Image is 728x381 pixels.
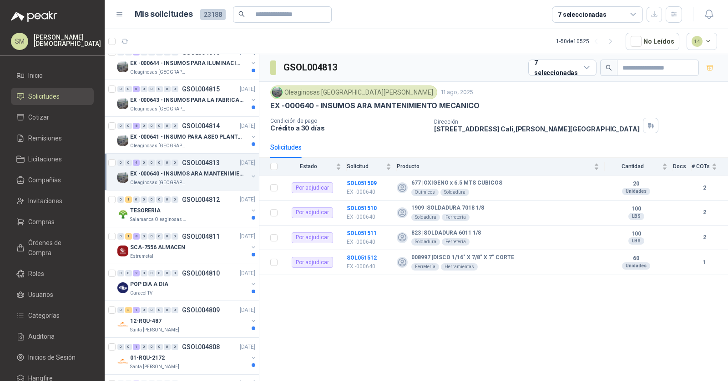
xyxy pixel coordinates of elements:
b: 677 | OXIGENO x 6.5 MTS CUBICOS [411,180,502,187]
div: 0 [164,160,171,166]
p: Oleaginosas [GEOGRAPHIC_DATA][PERSON_NAME] [130,105,187,113]
span: Compañías [28,175,61,185]
b: 20 [605,180,667,188]
p: GSOL004813 [182,160,220,166]
p: EX -000640 - INSUMOS ARA MANTENIMIENTO MECANICO [270,101,480,110]
p: TESORERIA [130,206,161,215]
img: Company Logo [117,135,128,146]
img: Company Logo [117,209,128,220]
span: search [238,11,245,17]
b: 100 [605,206,667,213]
a: 0 1 8 0 0 0 0 0 GSOL004811[DATE] Company LogoSCA-7556 ALMACENEstrumetal [117,231,257,260]
div: SM [11,33,28,50]
div: LBS [628,237,644,245]
div: 0 [156,344,163,350]
span: 23188 [200,9,226,20]
div: 0 [156,123,163,129]
p: Estrumetal [130,253,153,260]
div: 0 [125,270,132,276]
b: 1909 | SOLDADURA 7018 1/8 [411,205,484,212]
div: 0 [172,196,178,203]
div: 0 [164,307,171,313]
div: Solicitudes [270,142,302,152]
a: Licitaciones [11,150,94,168]
span: Cotizar [28,112,49,122]
div: 0 [117,270,124,276]
div: Unidades [622,262,650,270]
div: Químicos [411,189,439,196]
div: 0 [141,160,147,166]
div: 0 [117,160,124,166]
b: 823 | SOLDADURA 6011 1/8 [411,230,481,237]
a: 0 0 1 0 0 0 0 0 GSOL004808[DATE] Company Logo01-RQU-2172Santa [PERSON_NAME] [117,341,257,371]
b: SOL051511 [347,230,377,236]
div: 0 [156,307,163,313]
span: Producto [397,163,592,170]
span: Categorías [28,311,60,321]
button: 14 [687,33,718,50]
th: Producto [397,158,605,175]
div: 0 [133,196,140,203]
p: Oleaginosas [GEOGRAPHIC_DATA][PERSON_NAME] [130,179,187,186]
b: 60 [605,255,667,262]
div: 0 [148,196,155,203]
div: Ferretería [442,214,470,221]
a: 0 0 2 0 0 0 0 0 GSOL004810[DATE] Company LogoPOP DIA A DIACaracol TV [117,268,257,297]
b: SOL051509 [347,180,377,186]
b: 2 [692,208,717,217]
span: Usuarios [28,290,53,300]
div: 0 [125,123,132,129]
p: Caracol TV [130,290,152,297]
p: POP DIA A DIA [130,280,168,289]
a: Categorías [11,307,94,324]
p: EX -000644 - INSUMOS PARA ILUMINACIONN ZONA DE CLA [130,59,243,68]
b: SOL051512 [347,255,377,261]
div: 0 [156,160,163,166]
span: Invitaciones [28,196,62,206]
div: 0 [164,86,171,92]
div: 8 [133,233,140,240]
div: 0 [156,196,163,203]
div: 0 [125,160,132,166]
th: Solicitud [347,158,397,175]
p: Oleaginosas [GEOGRAPHIC_DATA][PERSON_NAME] [130,69,187,76]
div: 0 [172,86,178,92]
h1: Mis solicitudes [135,8,193,21]
img: Company Logo [117,282,128,293]
div: 0 [164,270,171,276]
div: 0 [117,307,124,313]
div: 0 [172,344,178,350]
a: Inicios de Sesión [11,349,94,366]
div: 0 [141,233,147,240]
div: Por adjudicar [292,232,333,243]
span: Roles [28,269,44,279]
p: GSOL004814 [182,123,220,129]
p: EX -000640 - INSUMOS ARA MANTENIMIENTO MECANICO [130,170,243,178]
div: 0 [148,123,155,129]
div: 0 [117,196,124,203]
p: EX -000640 [347,188,391,196]
a: 0 1 0 0 0 0 0 0 GSOL004812[DATE] Company LogoTESORERIASalamanca Oleaginosas SAS [117,194,257,223]
p: [DATE] [240,306,255,315]
a: Compañías [11,171,94,189]
p: [PERSON_NAME] [DEMOGRAPHIC_DATA] [34,34,101,47]
a: 0 0 8 0 0 0 0 0 GSOL004814[DATE] Company LogoEX -000641 - INSUMO PARA ASEO PLANTA EXTRACTORAOleag... [117,120,257,150]
b: 2 [692,233,717,242]
div: LBS [628,213,644,220]
span: Órdenes de Compra [28,238,85,258]
p: EX -000640 [347,213,391,221]
img: Company Logo [272,87,282,97]
div: 0 [117,233,124,240]
div: 0 [148,160,155,166]
div: Soldadura [411,238,440,246]
a: Invitaciones [11,192,94,210]
span: Estado [283,163,334,170]
span: Licitaciones [28,154,62,164]
div: 0 [141,270,147,276]
p: [DATE] [240,269,255,278]
div: 0 [141,196,147,203]
a: SOL051510 [347,205,377,211]
div: 2 [133,270,140,276]
a: Órdenes de Compra [11,234,94,261]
